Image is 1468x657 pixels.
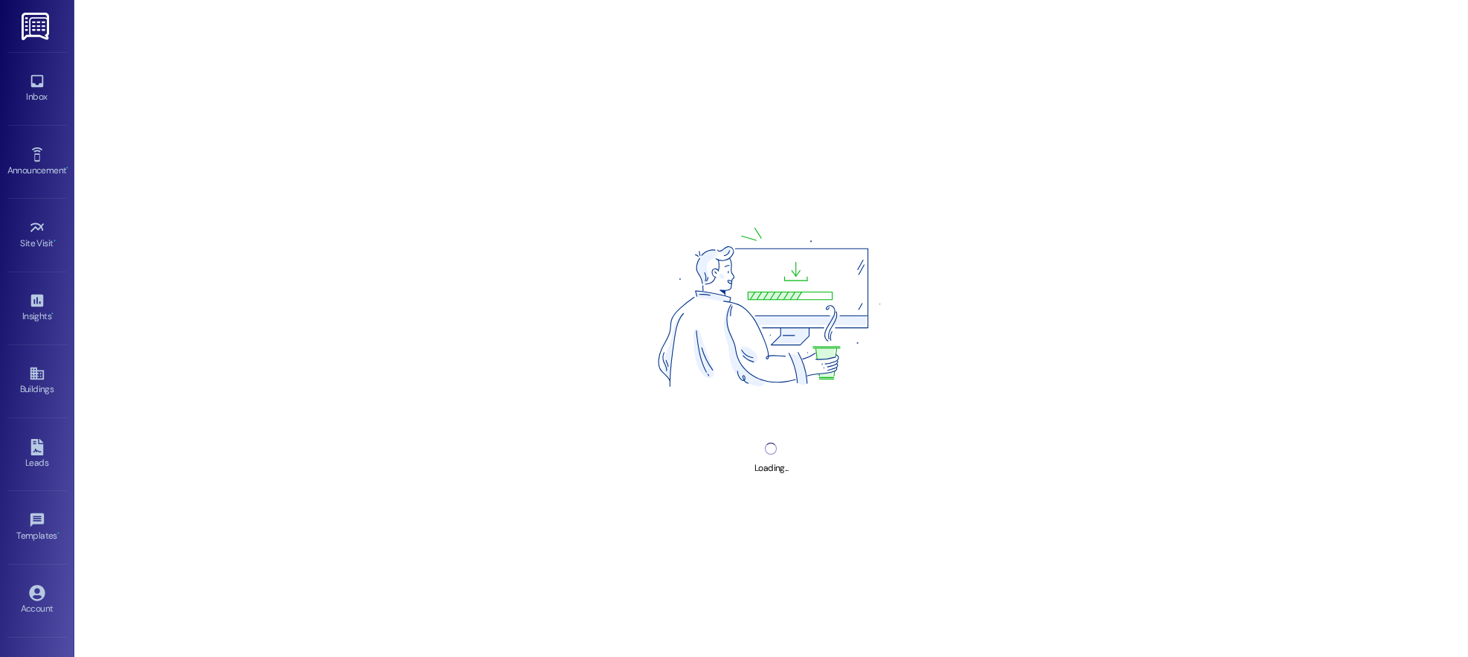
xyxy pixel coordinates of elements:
span: • [66,163,68,173]
span: • [51,309,54,319]
a: Leads [7,435,67,475]
span: • [57,528,59,539]
img: ResiDesk Logo [22,13,52,40]
div: Loading... [754,461,788,476]
a: Buildings [7,361,67,401]
a: Templates • [7,507,67,548]
a: Insights • [7,288,67,328]
a: Account [7,580,67,621]
a: Inbox [7,68,67,109]
a: Site Visit • [7,215,67,255]
span: • [54,236,56,246]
